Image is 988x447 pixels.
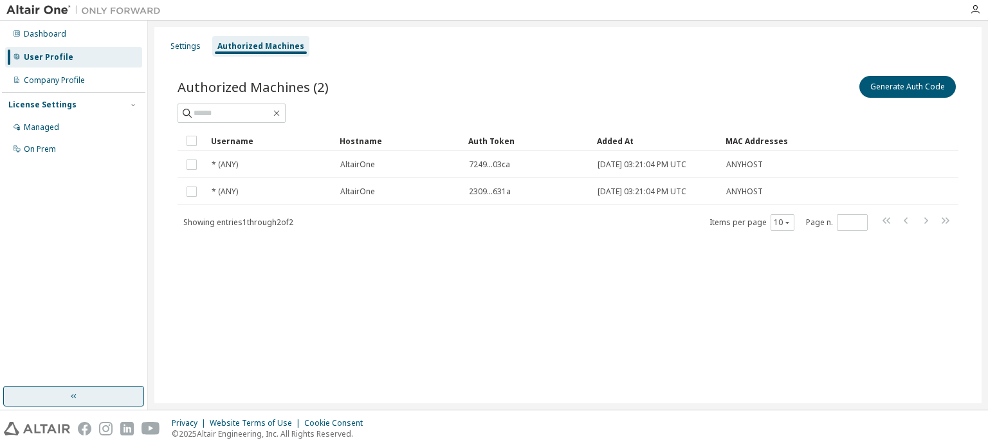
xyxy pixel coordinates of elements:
[212,160,238,170] span: * (ANY)
[726,131,823,151] div: MAC Addresses
[24,52,73,62] div: User Profile
[170,41,201,51] div: Settings
[8,100,77,110] div: License Settings
[212,187,238,197] span: * (ANY)
[726,160,763,170] span: ANYHOST
[78,422,91,435] img: facebook.svg
[340,187,375,197] span: AltairOne
[172,418,210,428] div: Privacy
[806,214,868,231] span: Page n.
[24,144,56,154] div: On Prem
[217,41,304,51] div: Authorized Machines
[183,217,293,228] span: Showing entries 1 through 2 of 2
[24,75,85,86] div: Company Profile
[178,78,329,96] span: Authorized Machines (2)
[340,131,458,151] div: Hostname
[99,422,113,435] img: instagram.svg
[726,187,763,197] span: ANYHOST
[24,122,59,132] div: Managed
[120,422,134,435] img: linkedin.svg
[304,418,370,428] div: Cookie Consent
[859,76,956,98] button: Generate Auth Code
[469,160,510,170] span: 7249...03ca
[172,428,370,439] p: © 2025 Altair Engineering, Inc. All Rights Reserved.
[6,4,167,17] img: Altair One
[598,160,686,170] span: [DATE] 03:21:04 PM UTC
[598,187,686,197] span: [DATE] 03:21:04 PM UTC
[24,29,66,39] div: Dashboard
[597,131,715,151] div: Added At
[774,217,791,228] button: 10
[469,187,511,197] span: 2309...631a
[142,422,160,435] img: youtube.svg
[210,418,304,428] div: Website Terms of Use
[468,131,587,151] div: Auth Token
[709,214,794,231] span: Items per page
[211,131,329,151] div: Username
[340,160,375,170] span: AltairOne
[4,422,70,435] img: altair_logo.svg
